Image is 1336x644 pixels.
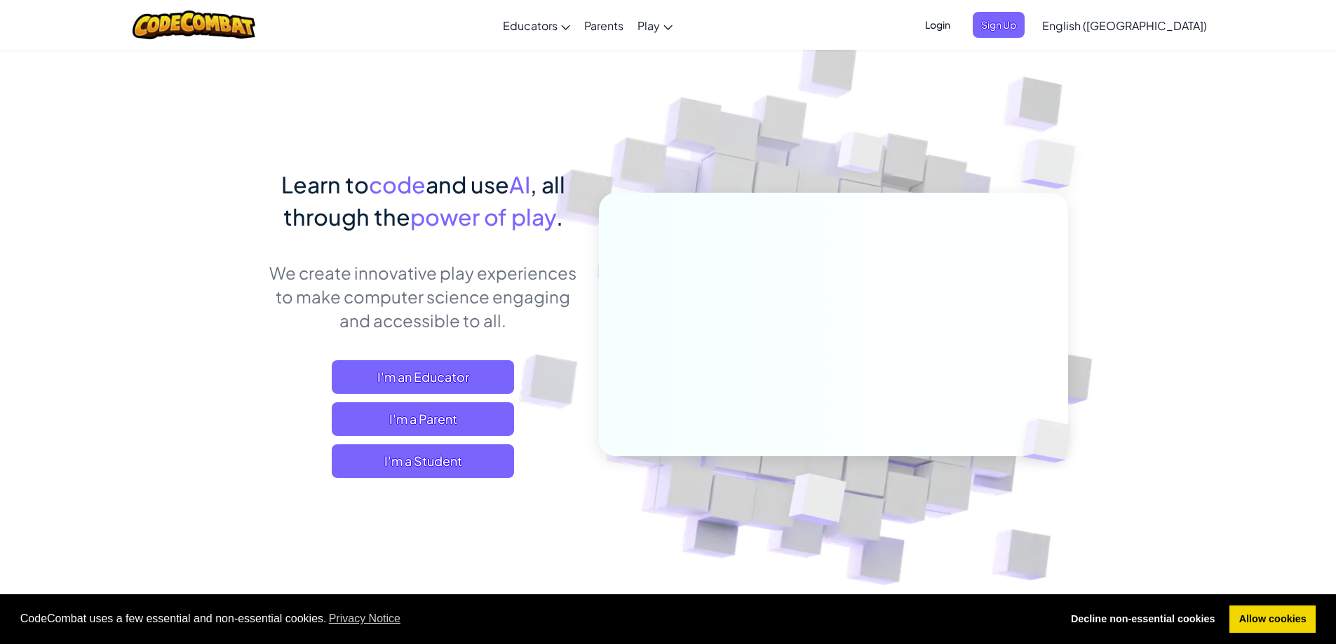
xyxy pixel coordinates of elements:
[332,444,514,478] button: I'm a Student
[1042,18,1207,33] span: English ([GEOGRAPHIC_DATA])
[410,203,556,231] span: power of play
[503,18,558,33] span: Educators
[369,170,426,198] span: code
[577,6,630,44] a: Parents
[993,105,1114,224] img: Overlap cubes
[281,170,369,198] span: Learn to
[556,203,563,231] span: .
[426,170,509,198] span: and use
[20,608,1051,629] span: CodeCombat uses a few essential and non-essential cookies.
[973,12,1025,38] button: Sign Up
[496,6,577,44] a: Educators
[1229,605,1316,633] a: allow cookies
[332,360,514,394] a: I'm an Educator
[1035,6,1214,44] a: English ([GEOGRAPHIC_DATA])
[999,390,1104,492] img: Overlap cubes
[327,608,403,629] a: learn more about cookies
[509,170,530,198] span: AI
[917,12,959,38] button: Login
[1061,605,1224,633] a: deny cookies
[133,11,255,39] img: CodeCombat logo
[637,18,660,33] span: Play
[811,104,912,209] img: Overlap cubes
[630,6,680,44] a: Play
[269,261,578,332] p: We create innovative play experiences to make computer science engaging and accessible to all.
[754,444,879,560] img: Overlap cubes
[332,402,514,436] a: I'm a Parent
